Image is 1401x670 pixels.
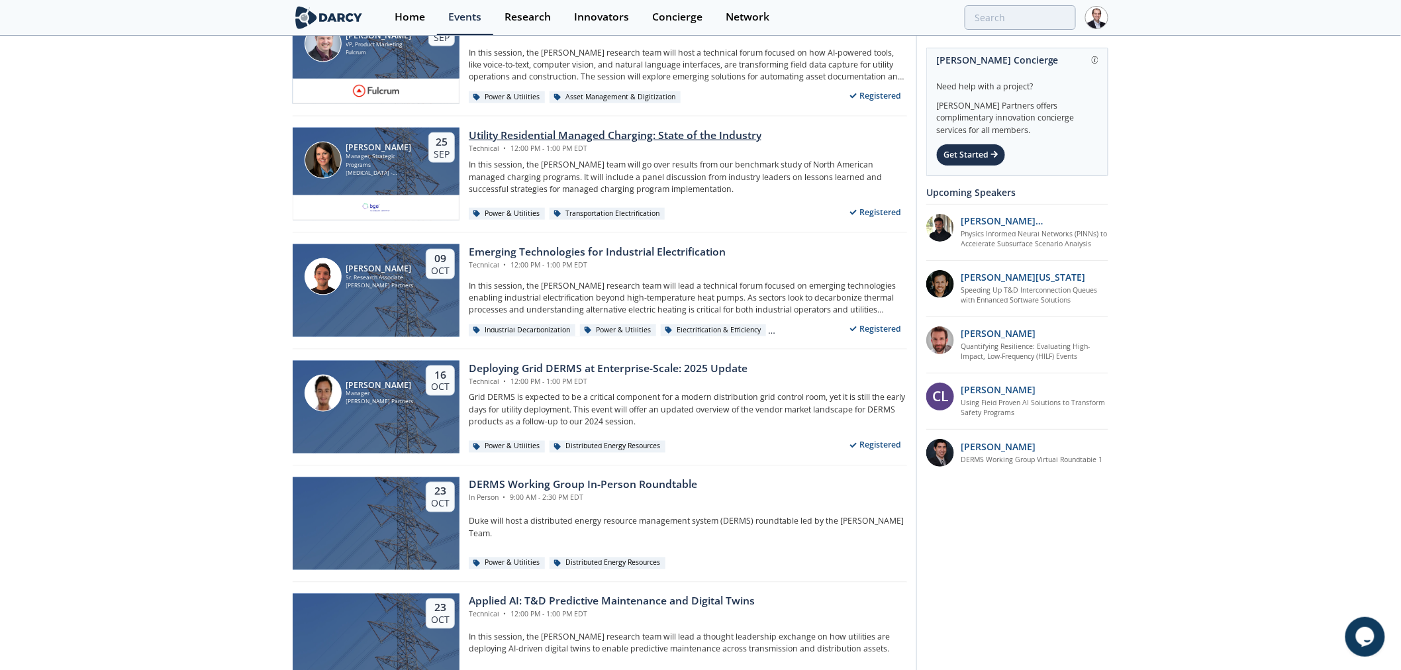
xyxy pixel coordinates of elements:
[961,383,1036,397] p: [PERSON_NAME]
[362,200,391,216] img: 1652481733707-BGE-Logo.jpg
[580,324,656,336] div: Power & Utilities
[550,91,681,103] div: Asset Management & Digitization
[431,485,450,499] div: 23
[469,632,907,656] p: In this session, the [PERSON_NAME] research team will lead a thought leadership exchange on how u...
[661,324,766,336] div: Electrification & Efficiency
[501,27,508,36] span: •
[652,12,702,23] div: Concierge
[305,142,342,179] img: Stephanie Leach
[431,602,450,615] div: 23
[293,361,907,454] a: Francisco Alvarez Colombo [PERSON_NAME] Manager [PERSON_NAME] Partners 16 Oct Deploying Grid DERM...
[305,258,342,295] img: Juan Corrado
[926,181,1108,204] div: Upcoming Speakers
[293,11,907,104] a: Jake Freivald [PERSON_NAME] VP, Product Marketing Fulcrum 18 Sep Applied AI/Connected Worker: Aut...
[1085,6,1108,29] img: Profile
[469,610,755,620] div: Technical 12:00 PM - 1:00 PM EDT
[431,369,450,382] div: 16
[346,48,412,57] div: Fulcrum
[431,265,450,277] div: Oct
[469,324,575,336] div: Industrial Decarbonization
[574,12,629,23] div: Innovators
[469,594,755,610] div: Applied AI: T&D Predictive Maintenance and Digital Twins
[469,516,907,540] p: Duke will host a distributed energy resource management system (DERMS) roundtable led by the [PER...
[469,361,748,377] div: Deploying Grid DERMS at Enterprise-Scale: 2025 Update
[501,377,508,386] span: •
[845,205,908,221] div: Registered
[505,12,551,23] div: Research
[293,244,907,337] a: Juan Corrado [PERSON_NAME] Sr. Research Associate [PERSON_NAME] Partners 09 Oct Emerging Technolo...
[346,398,414,407] div: [PERSON_NAME] Partners
[469,159,907,195] p: In this session, the [PERSON_NAME] team will go over results from our benchmark study of North Am...
[469,144,761,154] div: Technical 12:00 PM - 1:00 PM EDT
[936,72,1098,93] div: Need help with a project?
[936,144,1006,166] div: Get Started
[961,398,1109,419] a: Using Field Proven AI Solutions to Transform Safety Programs
[469,377,748,387] div: Technical 12:00 PM - 1:00 PM EDT
[961,326,1036,340] p: [PERSON_NAME]
[469,208,545,220] div: Power & Utilities
[448,12,481,23] div: Events
[293,6,365,29] img: logo-wide.svg
[469,128,761,144] div: Utility Residential Managed Charging: State of the Industry
[961,455,1103,465] a: DERMS Working Group Virtual Roundtable 1
[434,136,450,149] div: 25
[550,441,665,453] div: Distributed Energy Resources
[1092,56,1099,64] img: information.svg
[936,93,1098,136] div: [PERSON_NAME] Partners offers complimentary innovation concierge services for all members.
[550,557,665,569] div: Distributed Energy Resources
[845,321,908,338] div: Registered
[845,438,908,454] div: Registered
[726,12,769,23] div: Network
[961,270,1086,284] p: [PERSON_NAME][US_STATE]
[353,83,399,99] img: fe66cb83-ad6b-42ca-a555-d45a2888711e
[926,270,954,298] img: 1b183925-147f-4a47-82c9-16eeeed5003c
[346,390,414,399] div: Manager
[469,477,697,493] div: DERMS Working Group In-Person Roundtable
[965,5,1076,30] input: Advanced Search
[501,144,508,153] span: •
[469,260,726,271] div: Technical 12:00 PM - 1:00 PM EDT
[469,493,697,504] div: In Person 9:00 AM - 2:30 PM EDT
[346,273,414,282] div: Sr. Research Associate
[434,148,450,160] div: Sep
[293,128,907,220] a: Stephanie Leach [PERSON_NAME] Manager, Strategic Programs [MEDICAL_DATA] - Baltimore Gas and Elec...
[293,477,907,570] a: 23 Oct DERMS Working Group In-Person Roundtable In Person • 9:00 AM - 2:30 PM EDT Duke will host ...
[926,326,954,354] img: 90f9c750-37bc-4a35-8c39-e7b0554cf0e9
[961,214,1109,228] p: [PERSON_NAME] [PERSON_NAME]
[346,264,414,273] div: [PERSON_NAME]
[550,208,665,220] div: Transportation Electrification
[501,493,508,502] span: •
[1345,617,1388,657] iframe: chat widget
[961,440,1036,454] p: [PERSON_NAME]
[501,610,508,619] span: •
[346,40,412,49] div: VP, Product Marketing
[346,169,417,177] div: [MEDICAL_DATA] - Baltimore Gas and Electric Co.
[346,143,417,152] div: [PERSON_NAME]
[346,381,414,390] div: [PERSON_NAME]
[845,88,908,105] div: Registered
[926,383,954,410] div: CL
[926,439,954,467] img: 47e0ea7c-5f2f-49e4-bf12-0fca942f69fc
[431,381,450,393] div: Oct
[469,244,726,260] div: Emerging Technologies for Industrial Electrification
[305,375,342,412] img: Francisco Alvarez Colombo
[431,498,450,510] div: Oct
[936,48,1098,72] div: [PERSON_NAME] Concierge
[431,614,450,626] div: Oct
[305,25,342,62] img: Jake Freivald
[961,342,1109,363] a: Quantifying Resilience: Evaluating High-Impact, Low-Frequency (HILF) Events
[469,392,907,428] p: Grid DERMS is expected to be a critical component for a modern distribution grid control room, ye...
[434,32,450,44] div: Sep
[469,47,907,83] p: In this session, the [PERSON_NAME] research team will host a technical forum focused on how AI-po...
[346,152,417,169] div: Manager, Strategic Programs
[961,229,1109,250] a: Physics Informed Neural Networks (PINNs) to Accelerate Subsurface Scenario Analysis
[346,281,414,290] div: [PERSON_NAME] Partners
[501,260,508,269] span: •
[469,441,545,453] div: Power & Utilities
[431,252,450,265] div: 09
[469,280,907,316] p: In this session, the [PERSON_NAME] research team will lead a technical forum focused on emerging ...
[961,285,1109,307] a: Speeding Up T&D Interconnection Queues with Enhanced Software Solutions
[469,557,545,569] div: Power & Utilities
[469,91,545,103] div: Power & Utilities
[395,12,425,23] div: Home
